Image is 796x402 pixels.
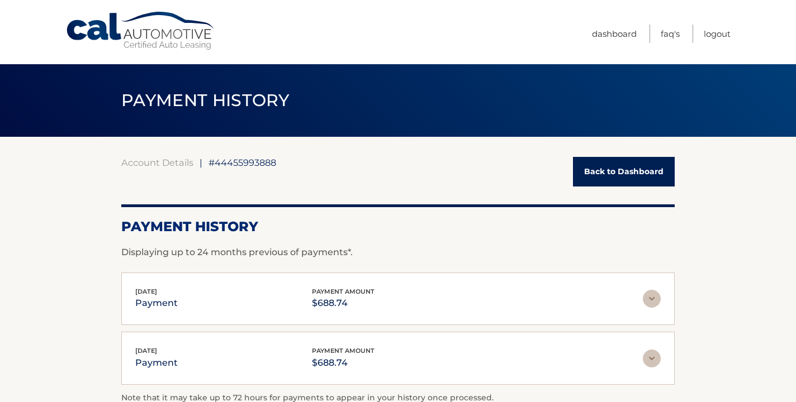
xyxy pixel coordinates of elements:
a: Account Details [121,157,193,168]
span: PAYMENT HISTORY [121,90,290,111]
span: [DATE] [135,288,157,295]
a: Cal Automotive [65,11,216,51]
span: payment amount [312,347,375,355]
h2: Payment History [121,218,675,235]
p: payment [135,295,178,311]
a: FAQ's [661,25,680,43]
p: $688.74 [312,355,375,371]
img: accordion-rest.svg [643,350,661,367]
span: | [200,157,202,168]
a: Dashboard [592,25,637,43]
img: accordion-rest.svg [643,290,661,308]
p: Displaying up to 24 months previous of payments*. [121,246,675,259]
a: Logout [704,25,731,43]
span: payment amount [312,288,375,295]
p: $688.74 [312,295,375,311]
p: payment [135,355,178,371]
a: Back to Dashboard [573,157,675,186]
span: #44455993888 [209,157,276,168]
span: [DATE] [135,347,157,355]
